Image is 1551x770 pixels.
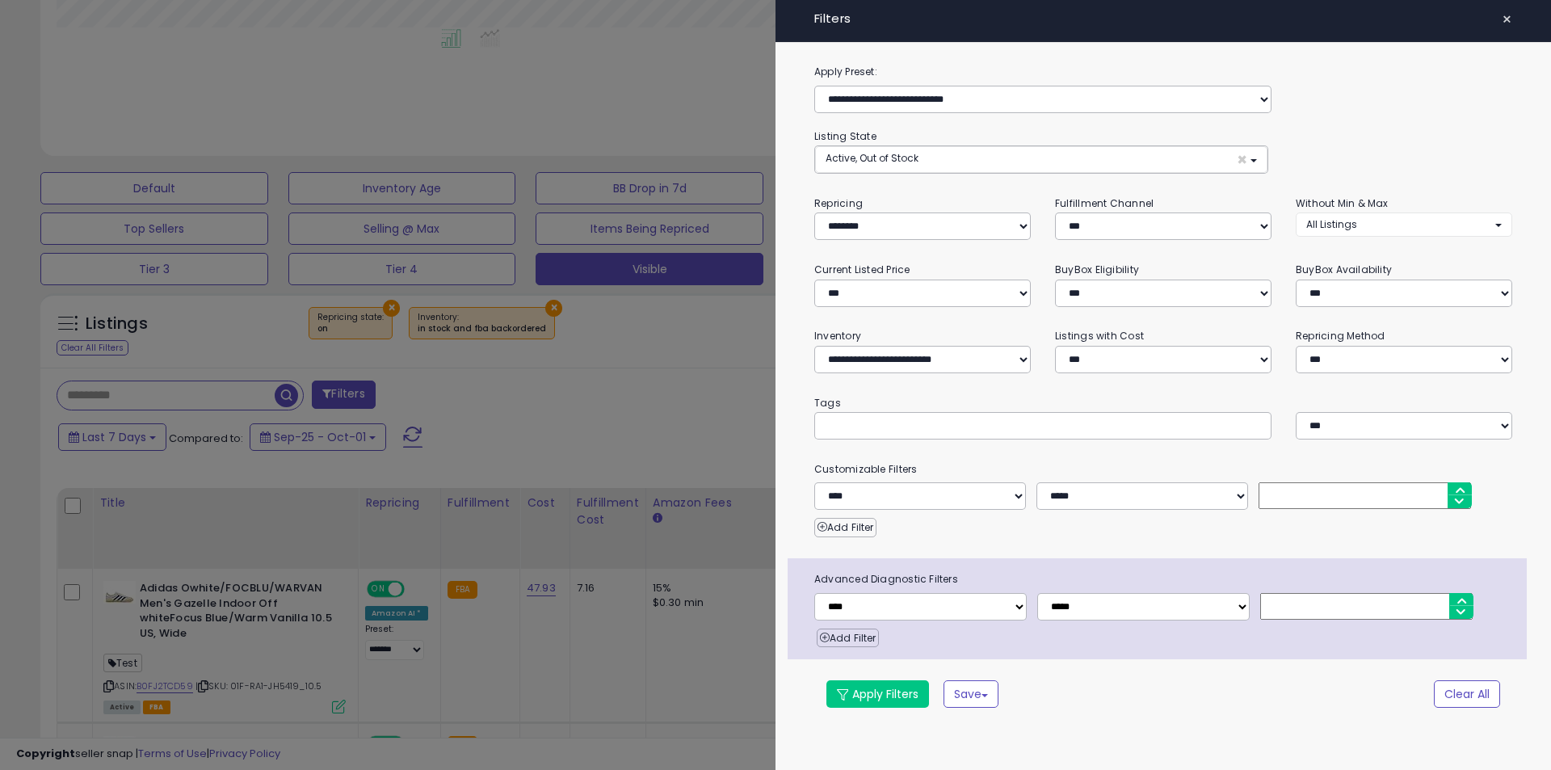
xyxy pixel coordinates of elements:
span: Active, Out of Stock [826,151,918,165]
small: BuyBox Availability [1296,263,1392,276]
button: Save [944,680,998,708]
span: Advanced Diagnostic Filters [802,570,1527,588]
label: Apply Preset: [802,63,1524,81]
small: Inventory [814,329,861,343]
button: Active, Out of Stock × [815,146,1267,173]
button: All Listings [1296,212,1512,236]
small: Tags [802,394,1524,412]
h4: Filters [814,12,1512,26]
button: Apply Filters [826,680,929,708]
button: × [1495,8,1519,31]
button: Add Filter [817,629,879,648]
button: Add Filter [814,518,876,537]
span: × [1237,151,1247,168]
small: Listings with Cost [1055,329,1144,343]
button: Clear All [1434,680,1500,708]
span: × [1502,8,1512,31]
small: Repricing Method [1296,329,1385,343]
small: BuyBox Eligibility [1055,263,1139,276]
small: Without Min & Max [1296,196,1389,210]
small: Current Listed Price [814,263,910,276]
small: Customizable Filters [802,461,1524,478]
small: Fulfillment Channel [1055,196,1154,210]
small: Repricing [814,196,863,210]
span: All Listings [1306,217,1357,231]
small: Listing State [814,129,876,143]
